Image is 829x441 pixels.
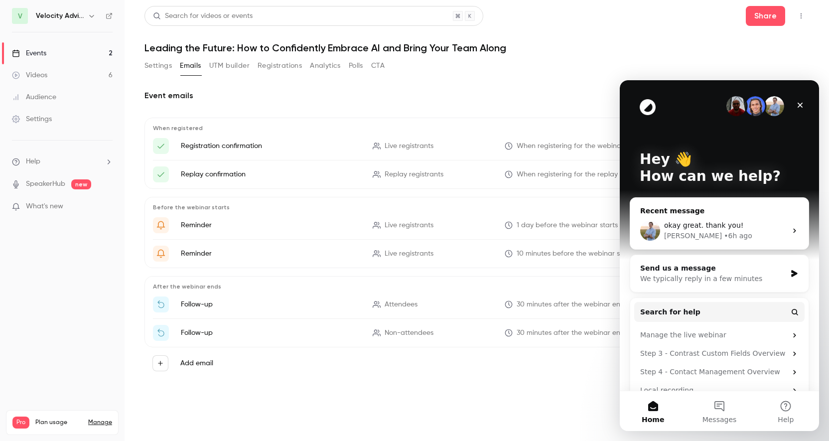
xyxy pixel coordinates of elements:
[12,156,113,167] li: help-dropdown-opener
[153,11,253,21] div: Search for videos or events
[153,138,801,154] li: Here's your access link to {{ event_name }}!
[153,203,801,211] p: Before the webinar starts
[180,58,201,74] button: Emails
[385,328,433,338] span: Non-attendees
[181,169,361,179] p: Replay confirmation
[181,328,361,338] p: Follow-up
[12,417,29,429] span: Pro
[12,70,47,80] div: Videos
[385,299,417,310] span: Attendees
[153,124,801,132] p: When registered
[310,58,341,74] button: Analytics
[517,249,635,259] span: 10 minutes before the webinar starts
[153,166,801,182] li: Here's your access link to {{ event_name }}!
[620,80,819,431] iframe: Intercom live chat
[12,92,56,102] div: Audience
[385,249,433,259] span: Live registrants
[258,58,302,74] button: Registrations
[26,201,63,212] span: What's new
[12,114,52,124] div: Settings
[12,48,46,58] div: Events
[144,42,809,54] h1: Leading the Future: How to Confidently Embrace AI and Bring Your Team Along
[101,202,113,211] iframe: Noticeable Trigger
[371,58,385,74] button: CTA
[144,58,172,74] button: Settings
[181,220,361,230] p: Reminder
[181,299,361,309] p: Follow-up
[517,169,618,180] span: When registering for the replay
[36,11,84,21] h6: Velocity Advisory Group
[385,220,433,231] span: Live registrants
[385,141,433,151] span: Live registrants
[26,156,40,167] span: Help
[181,141,361,151] p: Registration confirmation
[26,179,65,189] a: SpeakerHub
[746,6,785,26] button: Share
[349,58,363,74] button: Polls
[153,283,801,291] p: After the webinar ends
[144,90,809,102] h2: Event emails
[18,11,22,21] span: V
[153,296,801,312] li: Thanks for attending {{ event_name }}
[517,328,628,338] span: 30 minutes after the webinar ends
[517,299,628,310] span: 30 minutes after the webinar ends
[209,58,250,74] button: UTM builder
[153,246,801,262] li: {{ event_name }} is about to go live
[517,220,618,231] span: 1 day before the webinar starts
[153,217,801,233] li: Get Ready for '{{ event_name }}' tomorrow!
[88,419,112,427] a: Manage
[517,141,624,151] span: When registering for the webinar
[180,358,213,368] label: Add email
[35,419,82,427] span: Plan usage
[181,249,361,259] p: Reminder
[385,169,443,180] span: Replay registrants
[71,179,91,189] span: new
[153,325,801,341] li: Watch the replay of {{ event_name }}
